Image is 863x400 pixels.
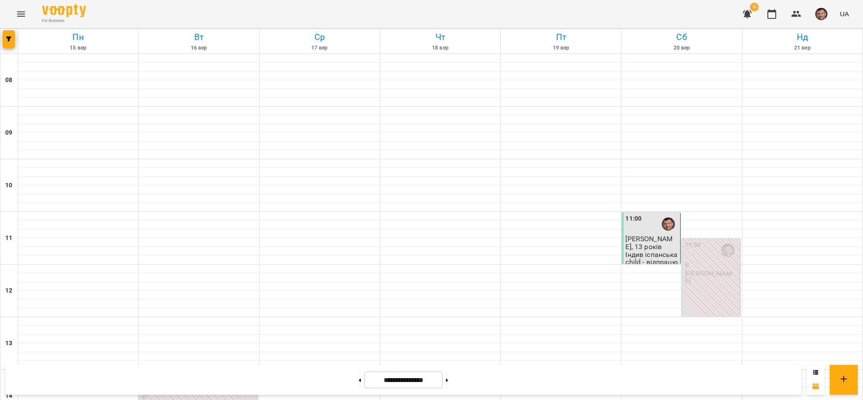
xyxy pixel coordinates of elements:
[815,8,827,20] img: 75717b8e963fcd04a603066fed3de194.png
[840,9,849,18] span: UA
[836,6,852,22] button: UA
[5,233,12,243] h6: 11
[5,128,12,138] h6: 09
[625,235,673,250] span: [PERSON_NAME], 13 років
[19,44,137,52] h6: 15 вер
[140,44,257,52] h6: 16 вер
[685,270,738,285] p: [PERSON_NAME]
[744,44,861,52] h6: 21 вер
[721,244,735,257] img: Маленченко Юрій Сергійович
[685,261,738,269] p: 0
[19,30,137,44] h6: Пн
[382,44,499,52] h6: 18 вер
[382,30,499,44] h6: Чт
[261,30,378,44] h6: Ср
[11,4,32,25] button: Menu
[625,251,678,274] p: Індив іспанська child - відпрацювання з 16.09
[623,30,740,44] h6: Сб
[5,181,12,190] h6: 10
[625,214,642,224] label: 11:00
[42,4,86,17] img: Voopty Logo
[750,3,759,11] span: 6
[502,44,620,52] h6: 19 вер
[744,30,861,44] h6: Нд
[140,30,257,44] h6: Вт
[5,339,12,348] h6: 13
[623,44,740,52] h6: 20 вер
[502,30,620,44] h6: Пт
[662,218,675,231] img: Маленченко Юрій Сергійович
[5,75,12,85] h6: 08
[42,18,86,24] span: For Business
[261,44,378,52] h6: 17 вер
[5,286,12,296] h6: 12
[685,240,701,250] label: 11:30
